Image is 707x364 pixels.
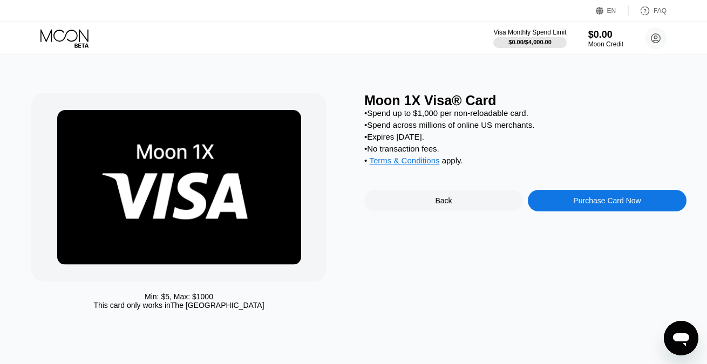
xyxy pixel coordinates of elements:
[364,132,686,141] div: • Expires [DATE].
[369,156,439,168] div: Terms & Conditions
[629,5,667,16] div: FAQ
[435,196,452,205] div: Back
[588,29,623,40] div: $0.00
[364,120,686,129] div: • Spend across millions of online US merchants.
[493,29,566,48] div: Visa Monthly Spend Limit$0.00/$4,000.00
[588,29,623,48] div: $0.00Moon Credit
[364,156,686,168] div: • apply .
[664,321,698,355] iframe: Button to launch messaging window
[364,93,686,108] div: Moon 1X Visa® Card
[493,29,566,36] div: Visa Monthly Spend Limit
[528,190,686,211] div: Purchase Card Now
[364,108,686,118] div: • Spend up to $1,000 per non-reloadable card.
[364,144,686,153] div: • No transaction fees.
[654,7,667,15] div: FAQ
[364,190,523,211] div: Back
[369,156,439,165] span: Terms & Conditions
[508,39,552,45] div: $0.00 / $4,000.00
[573,196,641,205] div: Purchase Card Now
[93,301,264,310] div: This card only works in The [GEOGRAPHIC_DATA]
[588,40,623,48] div: Moon Credit
[607,7,616,15] div: EN
[145,292,213,301] div: Min: $ 5 , Max: $ 1000
[596,5,629,16] div: EN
